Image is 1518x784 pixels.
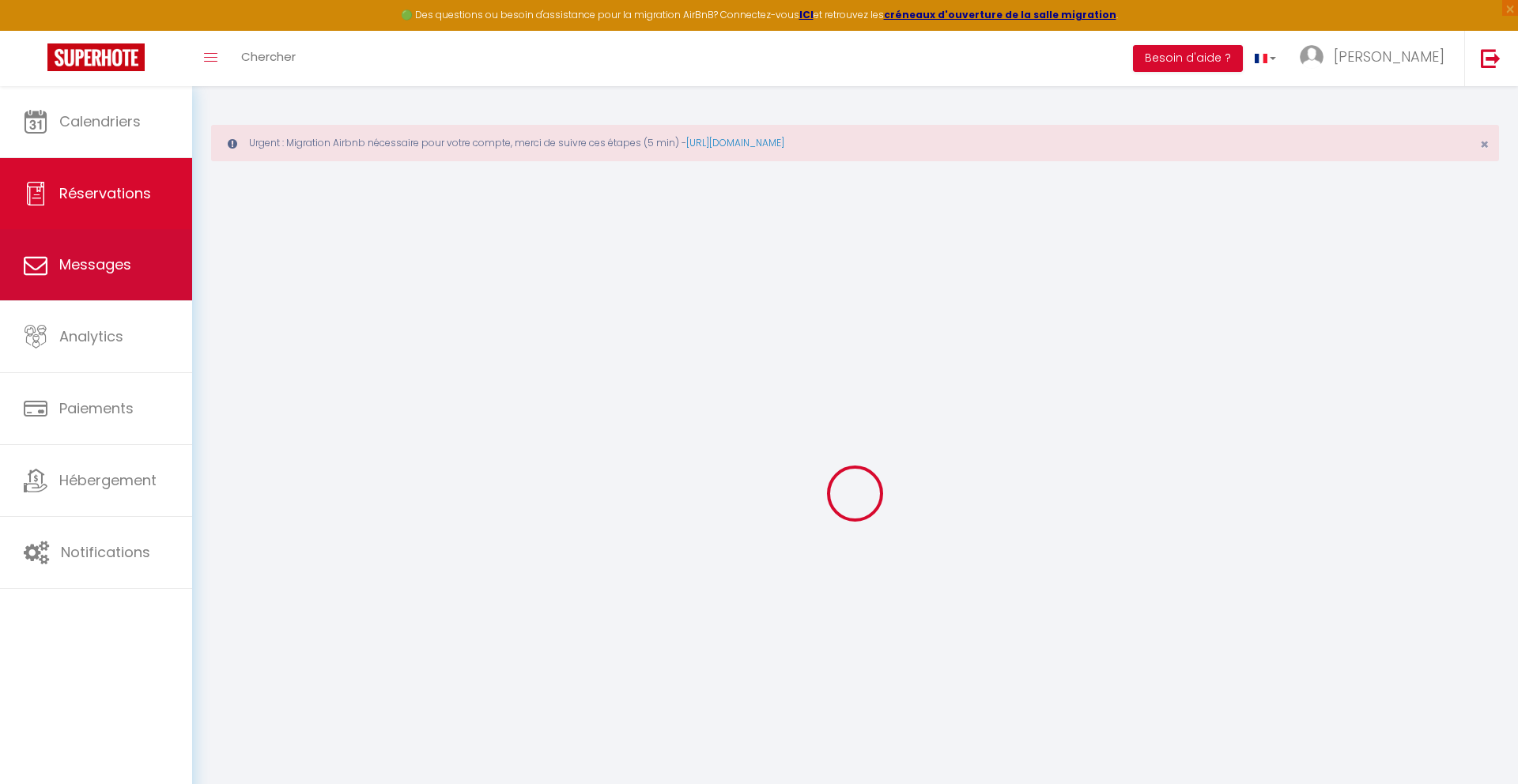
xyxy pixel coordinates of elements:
span: Hébergement [59,470,157,490]
div: Urgent : Migration Airbnb nécessaire pour votre compte, merci de suivre ces étapes (5 min) - [211,125,1499,161]
span: Analytics [59,326,123,346]
button: Close [1480,138,1489,152]
a: ICI [799,8,814,21]
button: Ouvrir le widget de chat LiveChat [13,6,60,54]
span: Calendriers [59,111,141,131]
a: ... [PERSON_NAME] [1288,31,1464,86]
button: Besoin d'aide ? [1133,45,1243,72]
span: Notifications [61,542,150,562]
a: Chercher [229,31,308,86]
span: Paiements [59,398,134,418]
a: [URL][DOMAIN_NAME] [686,136,784,149]
span: Chercher [241,48,296,65]
span: Messages [59,254,131,274]
span: × [1480,134,1489,154]
img: Super Booking [47,43,145,71]
img: ... [1300,45,1324,69]
span: [PERSON_NAME] [1334,47,1444,66]
span: Réservations [59,183,151,203]
a: créneaux d'ouverture de la salle migration [884,8,1116,21]
img: logout [1481,48,1501,68]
